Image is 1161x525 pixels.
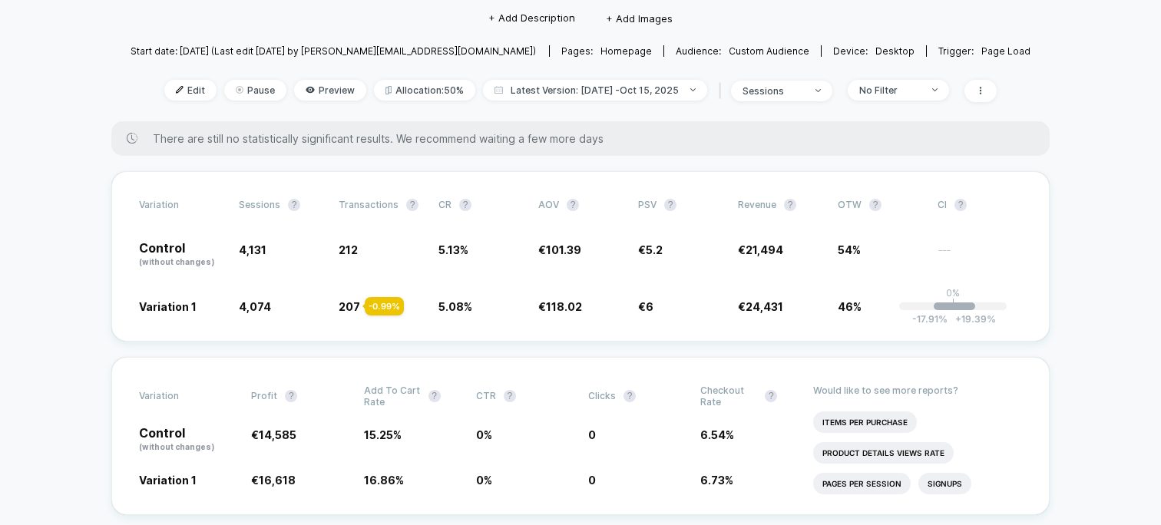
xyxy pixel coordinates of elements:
[938,199,1022,211] span: CI
[459,199,471,211] button: ?
[538,243,581,256] span: €
[588,390,616,401] span: Clicks
[765,390,777,402] button: ?
[339,243,358,256] span: 212
[859,84,921,96] div: No Filter
[948,313,996,325] span: 19.39 %
[364,474,404,487] span: 16.86 %
[139,242,223,268] p: Control
[838,300,862,313] span: 46%
[954,199,967,211] button: ?
[600,45,652,57] span: homepage
[438,243,468,256] span: 5.13 %
[476,390,496,401] span: CTR
[561,45,652,57] div: Pages:
[139,474,197,487] span: Variation 1
[374,80,475,101] span: Allocation: 50%
[838,199,922,211] span: OTW
[385,86,392,94] img: rebalance
[638,199,657,210] span: PSV
[438,300,472,313] span: 5.08 %
[821,45,926,57] span: Device:
[259,428,296,441] span: 14,585
[813,473,911,494] li: Pages Per Session
[729,45,809,57] span: Custom Audience
[738,243,783,256] span: €
[700,428,734,441] span: 6.54 %
[738,300,783,313] span: €
[224,80,286,101] span: Pause
[495,86,503,94] img: calendar
[813,442,954,464] li: Product Details Views Rate
[364,385,421,408] span: Add To Cart Rate
[638,300,653,313] span: €
[813,411,917,433] li: Items Per Purchase
[139,199,223,211] span: Variation
[875,45,915,57] span: desktop
[588,474,596,487] span: 0
[623,390,636,402] button: ?
[700,474,733,487] span: 6.73 %
[932,88,938,91] img: end
[813,385,1023,396] p: Would like to see more reports?
[139,385,223,408] span: Variation
[938,45,1030,57] div: Trigger:
[294,80,366,101] span: Preview
[428,390,441,402] button: ?
[339,300,360,313] span: 207
[153,132,1019,145] span: There are still no statistically significant results. We recommend waiting a few more days
[139,257,214,266] span: (without changes)
[546,243,581,256] span: 101.39
[784,199,796,211] button: ?
[538,199,559,210] span: AOV
[476,428,492,441] span: 0 %
[664,199,676,211] button: ?
[365,297,404,315] div: - 0.99 %
[646,243,663,256] span: 5.2
[690,88,696,91] img: end
[139,300,197,313] span: Variation 1
[476,474,492,487] span: 0 %
[738,199,776,210] span: Revenue
[869,199,881,211] button: ?
[815,89,821,92] img: end
[912,313,948,325] span: -17.91 %
[567,199,579,211] button: ?
[259,474,296,487] span: 16,618
[251,428,296,441] span: €
[746,300,783,313] span: 24,431
[288,199,300,211] button: ?
[406,199,418,211] button: ?
[131,45,536,57] span: Start date: [DATE] (Last edit [DATE] by [PERSON_NAME][EMAIL_ADDRESS][DOMAIN_NAME])
[164,80,217,101] span: Edit
[251,390,277,401] span: Profit
[700,385,757,408] span: Checkout Rate
[538,300,582,313] span: €
[176,86,184,94] img: edit
[951,299,955,310] p: |
[339,199,399,210] span: Transactions
[139,442,214,451] span: (without changes)
[236,86,243,94] img: end
[488,11,575,26] span: + Add Description
[239,300,271,313] span: 4,074
[676,45,809,57] div: Audience:
[438,199,451,210] span: CR
[251,474,296,487] span: €
[483,80,707,101] span: Latest Version: [DATE] - Oct 15, 2025
[646,300,653,313] span: 6
[606,12,673,25] span: + Add Images
[239,243,266,256] span: 4,131
[955,313,961,325] span: +
[715,80,731,102] span: |
[239,199,280,210] span: Sessions
[946,287,960,299] p: 0%
[139,427,236,453] p: Control
[638,243,663,256] span: €
[981,45,1030,57] span: Page Load
[364,428,402,441] span: 15.25 %
[838,243,861,256] span: 54%
[588,428,596,441] span: 0
[938,246,1022,268] span: ---
[743,85,804,97] div: sessions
